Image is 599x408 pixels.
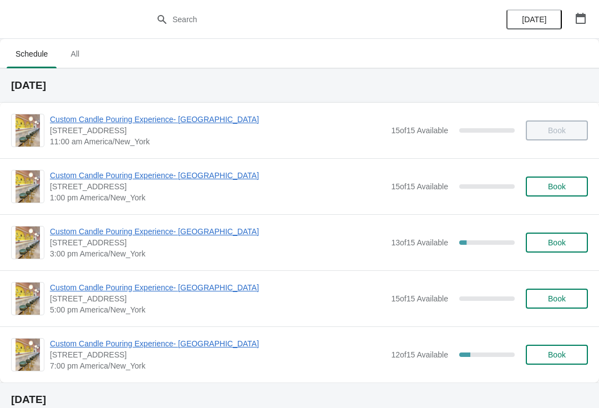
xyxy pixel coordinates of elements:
[526,233,588,253] button: Book
[391,238,448,247] span: 13 of 15 Available
[16,170,40,203] img: Custom Candle Pouring Experience- Delray Beach | 415 East Atlantic Avenue, Delray Beach, FL, USA ...
[50,248,385,259] span: 3:00 pm America/New_York
[50,293,385,304] span: [STREET_ADDRESS]
[548,182,566,191] span: Book
[172,9,449,29] input: Search
[548,350,566,359] span: Book
[526,345,588,365] button: Book
[506,9,562,29] button: [DATE]
[50,136,385,147] span: 11:00 am America/New_York
[548,294,566,303] span: Book
[50,349,385,360] span: [STREET_ADDRESS]
[16,339,40,371] img: Custom Candle Pouring Experience- Delray Beach | 415 East Atlantic Avenue, Delray Beach, FL, USA ...
[61,44,89,64] span: All
[391,126,448,135] span: 15 of 15 Available
[11,394,588,405] h2: [DATE]
[50,125,385,136] span: [STREET_ADDRESS]
[7,44,57,64] span: Schedule
[391,294,448,303] span: 15 of 15 Available
[50,304,385,315] span: 5:00 pm America/New_York
[50,170,385,181] span: Custom Candle Pouring Experience- [GEOGRAPHIC_DATA]
[50,237,385,248] span: [STREET_ADDRESS]
[391,350,448,359] span: 12 of 15 Available
[50,338,385,349] span: Custom Candle Pouring Experience- [GEOGRAPHIC_DATA]
[16,226,40,259] img: Custom Candle Pouring Experience- Delray Beach | 415 East Atlantic Avenue, Delray Beach, FL, USA ...
[526,289,588,309] button: Book
[522,15,546,24] span: [DATE]
[16,114,40,147] img: Custom Candle Pouring Experience- Delray Beach | 415 East Atlantic Avenue, Delray Beach, FL, USA ...
[50,282,385,293] span: Custom Candle Pouring Experience- [GEOGRAPHIC_DATA]
[526,177,588,197] button: Book
[16,283,40,315] img: Custom Candle Pouring Experience- Delray Beach | 415 East Atlantic Avenue, Delray Beach, FL, USA ...
[50,226,385,237] span: Custom Candle Pouring Experience- [GEOGRAPHIC_DATA]
[548,238,566,247] span: Book
[50,181,385,192] span: [STREET_ADDRESS]
[11,80,588,91] h2: [DATE]
[50,114,385,125] span: Custom Candle Pouring Experience- [GEOGRAPHIC_DATA]
[50,192,385,203] span: 1:00 pm America/New_York
[391,182,448,191] span: 15 of 15 Available
[50,360,385,371] span: 7:00 pm America/New_York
